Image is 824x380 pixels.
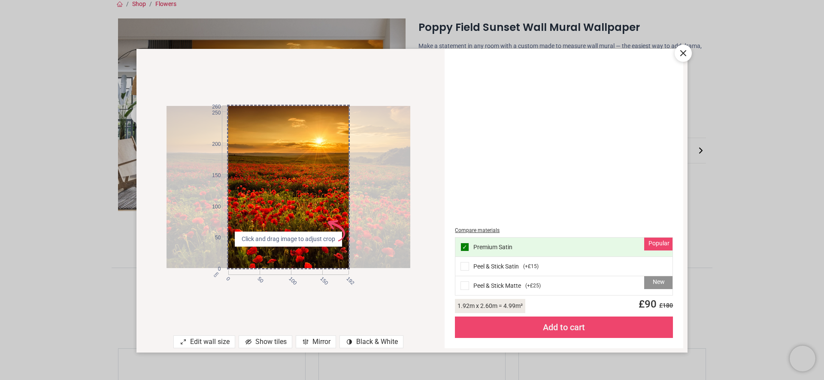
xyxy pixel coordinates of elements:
[339,335,403,348] div: Black & White
[173,335,235,348] div: Edit wall size
[644,238,673,250] div: Popular
[455,257,673,276] div: Peel & Stick Satin
[455,317,673,338] div: Add to cart
[296,335,336,348] div: Mirror
[633,298,673,310] span: £ 90
[224,275,230,281] span: 0
[455,238,673,257] div: Premium Satin
[345,275,350,281] span: 192
[644,276,673,289] div: New
[523,263,539,270] span: ( +£15 )
[256,275,261,281] span: 50
[455,227,673,234] div: Compare materials
[318,275,324,281] span: 150
[204,265,221,273] span: 0
[657,302,673,309] span: £ 180
[212,271,220,278] span: cm
[239,335,292,348] div: Show tiles
[204,109,221,117] span: 250
[287,275,293,281] span: 100
[204,234,221,241] span: 50
[204,141,221,148] span: 200
[238,235,339,244] span: Click and drag image to adjust crop
[455,299,525,313] div: 1.92 m x 2.60 m = 4.99 m²
[455,276,673,295] div: Peel & Stick Matte
[204,103,221,111] span: 260
[790,346,815,371] iframe: Brevo live chat
[204,172,221,179] span: 150
[204,203,221,211] span: 100
[462,244,467,250] span: ✓
[525,282,541,290] span: ( +£25 )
